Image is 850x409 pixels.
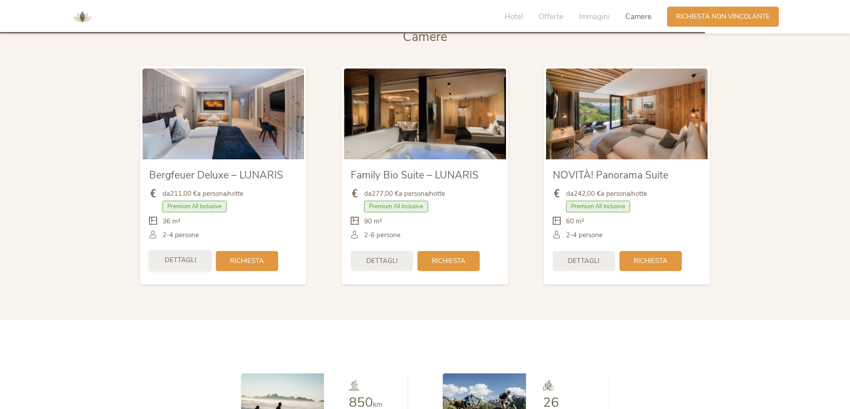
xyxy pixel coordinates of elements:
span: 2-4 persone [162,231,199,240]
img: AMONTI & LUNARIS Wellnessresort [69,4,96,30]
span: Immagini [579,12,610,22]
span: Hotel [505,12,523,22]
span: 36 m² [162,217,181,226]
span: Richiesta [634,256,668,266]
span: Dettagli [568,256,599,266]
b: 277,00 € [372,189,399,198]
span: da a persona/notte [566,189,647,198]
span: Dettagli [165,255,196,265]
b: 211,00 € [170,189,197,198]
span: Camere [403,28,447,45]
span: 2-4 persone [566,231,603,240]
span: NOVITÀ! Panorama Suite [553,168,668,182]
img: Family Bio Suite – LUNARIS [344,69,506,159]
span: 90 m² [364,217,382,226]
span: Richiesta non vincolante [676,12,770,21]
img: NOVITÀ! Panorama Suite [546,69,708,159]
b: 242,00 € [574,189,601,198]
span: Premium All Inclusive [566,201,630,212]
a: AMONTI & LUNARIS Wellnessresort [69,13,96,20]
span: Richiesta [230,256,264,266]
span: da a persona/notte [364,189,445,198]
span: 2-6 persone [364,231,401,240]
span: Family Bio Suite – LUNARIS [351,168,478,182]
img: Bergfeuer Deluxe – LUNARIS [142,69,304,159]
span: Premium All Inclusive [162,201,227,212]
span: Dettagli [366,256,398,266]
span: 60 m² [566,217,584,226]
span: Offerte [538,12,563,22]
span: Bergfeuer Deluxe – LUNARIS [149,168,283,182]
span: Premium All Inclusive [364,201,428,212]
span: da a persona/notte [162,189,243,198]
span: Camere [625,12,652,22]
span: Richiesta [432,256,465,266]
